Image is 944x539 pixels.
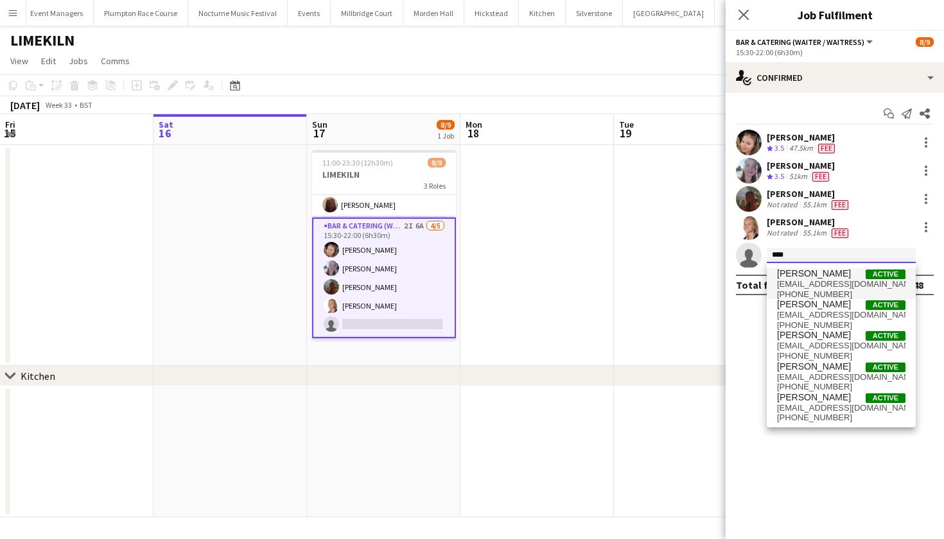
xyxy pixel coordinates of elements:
span: Fri [5,119,15,130]
span: 11:00-23:30 (12h30m) [322,158,393,167]
span: 3.5 [774,143,784,153]
span: +447884128602 [777,289,905,300]
app-job-card: 11:00-23:30 (12h30m)8/9LIMEKILN3 RolesBar & Catering (Waiter / waitress)2/211:00-20:00 (9h)[PERSO... [312,150,456,340]
div: Crew has different fees then in role [829,228,851,238]
span: lucydouglas2005@hotmail.com [777,341,905,351]
span: +447384368638 [777,382,905,392]
span: View [10,55,28,67]
button: [GEOGRAPHIC_DATA] [715,1,807,26]
div: Crew has different fees then in role [810,171,832,182]
app-card-role: Bar & Catering (Waiter / waitress)2I6A4/515:30-22:00 (6h30m)[PERSON_NAME][PERSON_NAME][PERSON_NAM... [312,218,456,338]
span: Lucy Bland [777,299,851,310]
span: 19 [617,126,634,141]
span: Lucy Feltham [777,361,851,372]
span: 18 [464,126,482,141]
span: 8/9 [437,120,455,130]
button: Silverstone [566,1,623,26]
span: Bar & Catering (Waiter / waitress) [736,37,864,47]
span: 8/9 [916,37,934,47]
span: Edit [41,55,56,67]
span: Comms [101,55,130,67]
span: Active [866,363,905,372]
button: Events [288,1,331,26]
span: Active [866,393,905,403]
div: 55.1km [800,228,829,238]
span: 15 [3,126,15,141]
span: +447388844753 [777,351,905,361]
span: Jobs [69,55,88,67]
button: Morden Hall [403,1,464,26]
span: Active [866,300,905,310]
span: Sat [159,119,173,130]
div: 51km [787,171,810,182]
div: Not rated [767,200,800,210]
span: Mon [466,119,482,130]
span: lucyamclaughlin@gmail.com [777,279,905,289]
div: Crew has different fees then in role [816,143,837,154]
button: Plumpton Race Course [94,1,188,26]
span: Lucy Findlay [777,392,851,403]
span: +447392969474 [777,320,905,330]
button: Bar & Catering (Waiter / waitress) [736,37,875,47]
a: Comms [96,53,135,69]
div: 15:30-22:00 (6h30m) [736,47,934,57]
button: Event Managers [20,1,94,26]
button: [GEOGRAPHIC_DATA] [623,1,715,26]
div: Crew has different fees then in role [829,200,851,210]
button: Kitchen [519,1,566,26]
div: [PERSON_NAME] [767,216,851,228]
a: Edit [36,53,61,69]
span: lucyfeltham9@gmail.com [777,372,905,382]
a: View [5,53,33,69]
div: Total fee [736,278,780,291]
div: BST [80,100,92,110]
span: Fee [832,228,848,238]
div: [DATE] [10,99,40,112]
span: 8/9 [428,158,446,167]
span: lucyfindlay5@gmail.com [777,403,905,413]
span: Fee [812,172,829,182]
span: lucybland1@me.com [777,310,905,320]
h3: Job Fulfilment [726,6,944,23]
h3: LIMEKILN [312,169,456,180]
div: [PERSON_NAME] [767,132,837,143]
span: 3 Roles [424,181,446,191]
div: Kitchen [21,370,55,382]
span: Active [866,269,905,279]
div: 47.5km [787,143,816,154]
div: Confirmed [726,62,944,93]
h1: LIMEKILN [10,31,74,50]
button: Nocturne Music Festival [188,1,288,26]
span: Sun [312,119,328,130]
span: Active [866,331,905,341]
div: 1 Job [437,131,454,141]
span: Fee [832,200,848,210]
span: Tue [619,119,634,130]
span: 16 [157,126,173,141]
span: Lucy Bee [777,268,851,279]
span: +4407484344445 [777,413,905,423]
div: 55.1km [800,200,829,210]
span: Week 33 [42,100,74,110]
div: [PERSON_NAME] [767,160,835,171]
button: Hickstead [464,1,519,26]
button: Millbridge Court [331,1,403,26]
span: lucy douglas [777,330,851,341]
span: 17 [310,126,328,141]
span: 3.5 [774,171,784,181]
a: Jobs [64,53,93,69]
span: Fee [818,144,835,153]
div: Not rated [767,228,800,238]
div: [PERSON_NAME] [767,188,851,200]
